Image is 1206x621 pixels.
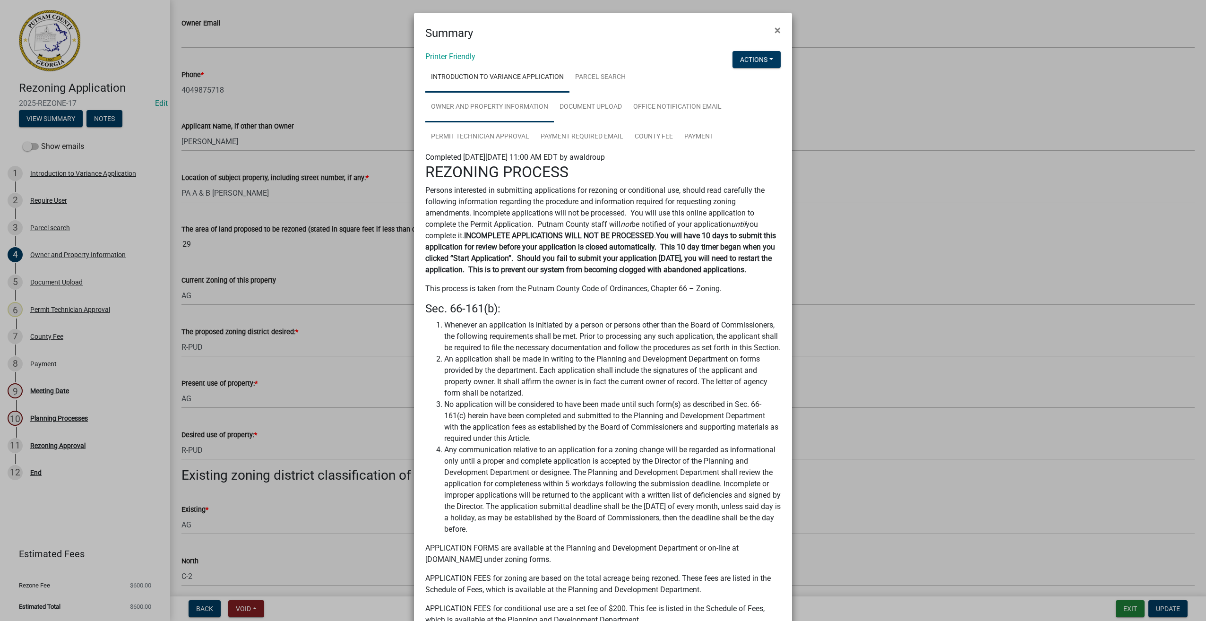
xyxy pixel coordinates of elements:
a: Owner and Property Information [425,92,554,122]
h4: Sec. 66-161(b): [425,302,781,316]
h2: REZONING PROCESS [425,163,781,181]
p: APPLICATION FORMS are available at the Planning and Development Department or on-line at [DOMAIN_... [425,543,781,565]
p: APPLICATION FEES for zoning are based on the total acreage being rezoned. These fees are listed i... [425,573,781,595]
button: Close [767,17,788,43]
strong: INCOMPLETE APPLICATIONS WILL NOT BE PROCESSED [464,231,654,240]
p: Persons interested in submitting applications for rezoning or conditional use, should read carefu... [425,185,781,276]
span: Completed [DATE][DATE] 11:00 AM EDT by awaldroup [425,153,605,162]
a: Office Notification Email [628,92,727,122]
a: Payment [679,122,719,152]
span: × [775,24,781,37]
li: Whenever an application is initiated by a person or persons other than the Board of Commissioners... [444,319,781,354]
a: Parcel search [569,62,631,93]
a: County Fee [629,122,679,152]
a: Permit Technician Approval [425,122,535,152]
i: until [731,220,746,229]
h4: Summary [425,25,473,42]
button: Actions [732,51,781,68]
p: This process is taken from the Putnam County Code of Ordinances, Chapter 66 – Zoning. [425,283,781,294]
a: Printer Friendly [425,52,475,61]
a: Introduction to Variance Application [425,62,569,93]
i: not [620,220,631,229]
li: No application will be considered to have been made until such form(s) as described in Sec. 66-16... [444,399,781,444]
li: Any communication relative to an application for a zoning change will be regarded as informationa... [444,444,781,535]
a: Payment Required Email [535,122,629,152]
li: An application shall be made in writing to the Planning and Development Department on forms provi... [444,354,781,399]
a: Document Upload [554,92,628,122]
